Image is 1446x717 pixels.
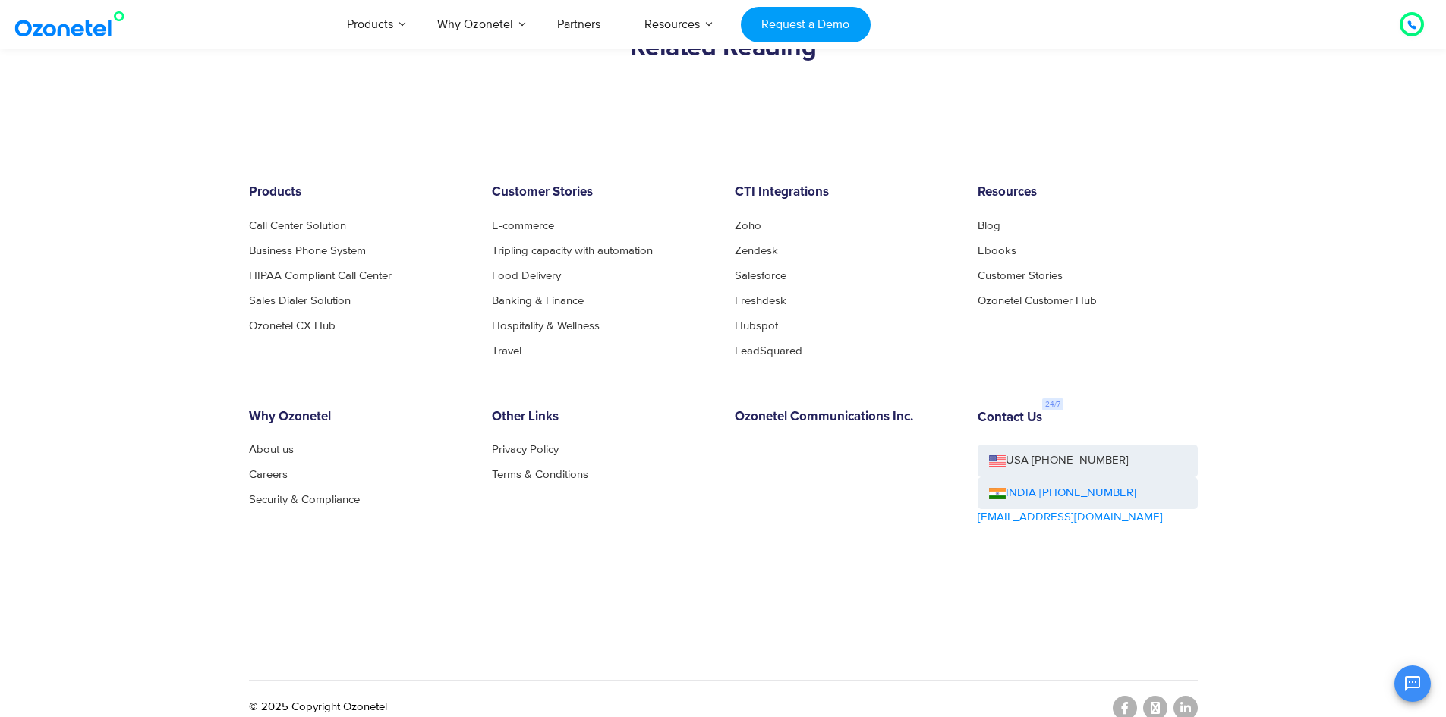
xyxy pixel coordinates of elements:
a: Sales Dialer Solution [249,295,351,307]
a: Business Phone System [249,245,366,256]
a: Customer Stories [978,270,1063,281]
a: Food Delivery [492,270,561,281]
h6: Resources [978,185,1198,200]
h6: Products [249,185,469,200]
h6: Ozonetel Communications Inc. [735,410,955,425]
a: [EMAIL_ADDRESS][DOMAIN_NAME] [978,509,1163,527]
a: Ebooks [978,245,1016,256]
a: E-commerce [492,220,554,231]
a: Request a Demo [741,7,871,42]
a: Hospitality & Wellness [492,320,600,332]
a: HIPAA Compliant Call Center [249,270,392,281]
button: Open chat [1394,665,1431,702]
a: INDIA [PHONE_NUMBER] [989,485,1136,502]
a: Hubspot [735,320,778,332]
a: Tripling capacity with automation [492,245,653,256]
a: LeadSquared [735,345,802,357]
a: About us [249,444,294,455]
a: Privacy Policy [492,444,559,455]
a: Zoho [735,220,761,231]
h6: Other Links [492,410,712,425]
img: ind-flag.png [989,488,1006,499]
a: Security & Compliance [249,494,360,505]
a: Blog [978,220,1000,231]
a: Careers [249,469,288,480]
h6: Customer Stories [492,185,712,200]
a: Call Center Solution [249,220,346,231]
a: Terms & Conditions [492,469,588,480]
a: Travel [492,345,521,357]
p: © 2025 Copyright Ozonetel [249,699,387,716]
h6: CTI Integrations [735,185,955,200]
a: Salesforce [735,270,786,281]
h6: Contact Us [978,410,1042,426]
a: USA [PHONE_NUMBER] [978,445,1198,477]
a: Banking & Finance [492,295,584,307]
h6: Why Ozonetel [249,410,469,425]
img: us-flag.png [989,455,1006,467]
a: Ozonetel CX Hub [249,320,336,332]
a: Zendesk [735,245,778,256]
a: Ozonetel Customer Hub [978,295,1097,307]
a: Freshdesk [735,295,786,307]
